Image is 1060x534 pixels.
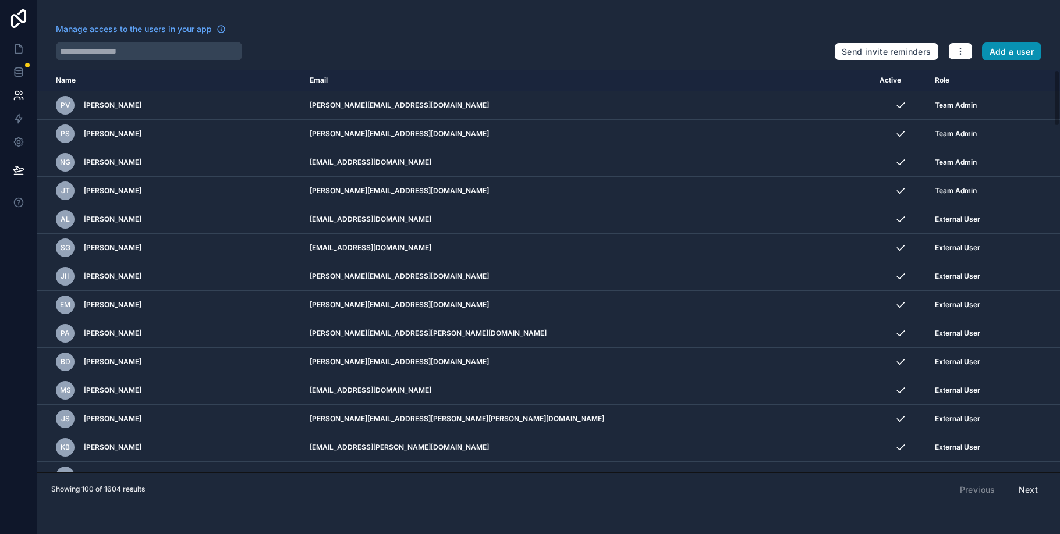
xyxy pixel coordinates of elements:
span: [PERSON_NAME] [84,357,141,366]
td: [EMAIL_ADDRESS][DOMAIN_NAME] [303,234,873,262]
span: [PERSON_NAME] [84,386,141,395]
span: External User [935,215,980,224]
span: [PERSON_NAME] [84,129,141,138]
th: Name [37,70,303,91]
th: Email [303,70,873,91]
button: Send invite reminders [834,42,938,61]
td: [PERSON_NAME][EMAIL_ADDRESS][DOMAIN_NAME] [303,291,873,319]
td: [EMAIL_ADDRESS][DOMAIN_NAME] [303,148,873,177]
span: [PERSON_NAME] [84,158,141,167]
span: KB [61,443,70,452]
td: [PERSON_NAME][EMAIL_ADDRESS][PERSON_NAME][DOMAIN_NAME] [303,319,873,348]
span: [PERSON_NAME] [84,272,141,281]
td: [PERSON_NAME][EMAIL_ADDRESS][DOMAIN_NAME] [303,91,873,120]
button: Next [1011,480,1046,500]
span: [PERSON_NAME] [84,186,141,195]
span: External User [935,357,980,366]
span: External User [935,300,980,309]
span: AL [61,215,70,224]
span: External User [935,414,980,423]
span: External User [935,443,980,452]
td: [PERSON_NAME][EMAIL_ADDRESS][DOMAIN_NAME] [303,120,873,148]
span: [PERSON_NAME] [84,471,141,480]
button: Add a user [982,42,1042,61]
td: [PERSON_NAME][EMAIL_ADDRESS][DOMAIN_NAME] [303,177,873,205]
td: [PERSON_NAME][EMAIL_ADDRESS][DOMAIN_NAME] [303,262,873,291]
span: JS [61,414,70,423]
span: [PERSON_NAME] [84,215,141,224]
span: EM [60,300,70,309]
td: [PERSON_NAME][EMAIL_ADDRESS][DOMAIN_NAME] [303,348,873,376]
span: External User [935,329,980,338]
span: CD [60,471,70,480]
span: [PERSON_NAME] [84,300,141,309]
span: External User [935,272,980,281]
span: NG [60,158,70,167]
th: Active [873,70,928,91]
td: [EMAIL_ADDRESS][DOMAIN_NAME] [303,205,873,234]
a: Manage access to the users in your app [56,23,226,35]
span: Showing 100 of 1604 results [51,485,145,494]
span: Team Admin [935,129,977,138]
th: Role [928,70,1020,91]
span: External User [935,471,980,480]
td: [EMAIL_ADDRESS][DOMAIN_NAME] [303,462,873,490]
span: JT [61,186,70,195]
span: Manage access to the users in your app [56,23,212,35]
span: Team Admin [935,101,977,110]
div: scrollable content [37,70,1060,472]
span: [PERSON_NAME] [84,243,141,252]
span: MS [60,386,71,395]
span: PS [61,129,70,138]
td: [EMAIL_ADDRESS][DOMAIN_NAME] [303,376,873,405]
td: [PERSON_NAME][EMAIL_ADDRESS][PERSON_NAME][PERSON_NAME][DOMAIN_NAME] [303,405,873,433]
span: Team Admin [935,186,977,195]
span: [PERSON_NAME] [84,414,141,423]
span: [PERSON_NAME] [84,329,141,338]
span: External User [935,243,980,252]
span: JH [61,272,70,281]
td: [EMAIL_ADDRESS][PERSON_NAME][DOMAIN_NAME] [303,433,873,462]
span: BD [61,357,70,366]
span: PA [61,329,70,338]
span: PV [61,101,70,110]
span: SG [61,243,70,252]
span: External User [935,386,980,395]
span: Team Admin [935,158,977,167]
span: [PERSON_NAME] [84,101,141,110]
span: [PERSON_NAME] [84,443,141,452]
